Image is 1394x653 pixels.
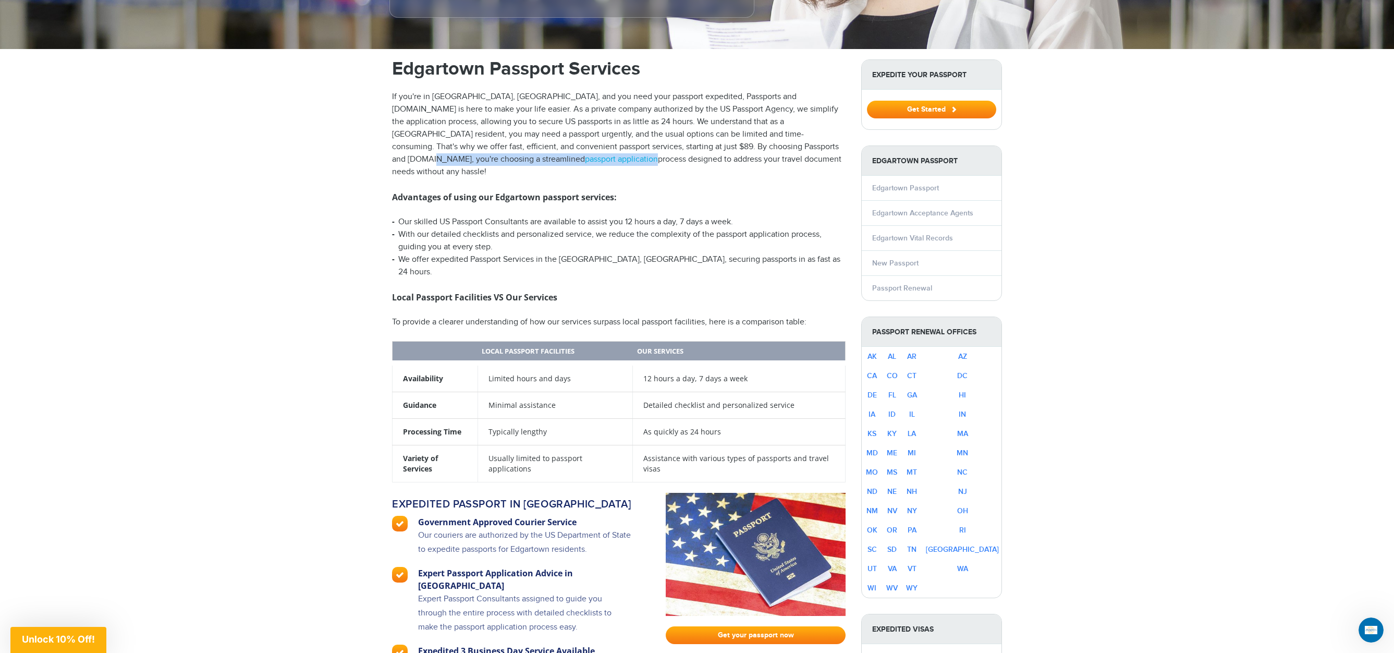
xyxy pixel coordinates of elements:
[403,400,436,410] strong: Guidance
[418,592,632,645] p: Expert Passport Consultants assigned to guide you through the entire process with detailed checkl...
[666,493,846,616] img: passport-fast
[478,392,632,418] td: Minimal assistance
[666,626,846,644] a: Get your passport now
[887,545,897,554] a: SD
[10,627,106,653] div: Unlock 10% Off!
[872,184,939,192] a: Edgartown Passport
[862,60,1001,90] strong: Expedite Your Passport
[392,216,846,228] li: Our skilled US Passport Consultants are available to assist you 12 hours a day, 7 days a week.
[869,410,875,419] a: IA
[403,427,461,437] strong: Processing Time
[862,317,1001,347] strong: Passport Renewal Offices
[872,209,973,217] a: Edgartown Acceptance Agents
[392,59,846,78] h1: Edgartown Passport Services
[888,410,896,419] a: ID
[886,584,898,592] a: WV
[957,429,968,438] a: MA
[888,564,897,573] a: VA
[887,487,897,496] a: NE
[907,391,917,400] a: GA
[872,234,953,243] a: Edgartown Vital Records
[887,506,897,515] a: NV
[907,352,916,361] a: AR
[908,429,916,438] a: LA
[887,449,897,457] a: ME
[959,410,966,419] a: IN
[888,391,896,400] a: FL
[418,567,632,592] h3: Expert Passport Application Advice in [GEOGRAPHIC_DATA]
[22,634,95,645] span: Unlock 10% Off!
[907,506,917,515] a: NY
[907,371,916,380] a: CT
[909,410,915,419] a: IL
[887,468,897,477] a: MS
[958,352,967,361] a: AZ
[957,449,968,457] a: MN
[908,564,916,573] a: VT
[888,352,896,361] a: AL
[866,506,878,515] a: NM
[392,91,846,178] p: If you're in [GEOGRAPHIC_DATA], [GEOGRAPHIC_DATA], and you need your passport expedited, Passport...
[957,468,968,477] a: NC
[478,341,632,363] th: Local Passport Facilities
[957,506,968,515] a: OH
[867,371,877,380] a: CA
[867,564,877,573] a: UT
[862,146,1001,176] strong: Edgartown Passport
[478,418,632,445] td: Typically lengthy
[867,391,877,400] a: DE
[867,545,877,554] a: SC
[957,564,968,573] a: WA
[887,371,898,380] a: CO
[392,498,632,511] h2: Expedited passport in [GEOGRAPHIC_DATA]
[633,363,846,392] td: 12 hours a day, 7 days a week
[867,352,877,361] a: AK
[959,526,966,535] a: RI
[907,487,917,496] a: NH
[392,316,846,329] p: To provide a clearer understanding of how our services surpass local passport facilities, here is...
[867,487,877,496] a: ND
[633,445,846,482] td: Assistance with various types of passports and travel visas
[478,363,632,392] td: Limited hours and days
[392,228,846,253] li: With our detailed checklists and personalized service, we reduce the complexity of the passport a...
[907,545,916,554] a: TN
[867,101,996,118] button: Get Started
[908,526,916,535] a: PA
[403,453,438,474] strong: Variety of Services
[867,105,996,113] a: Get Started
[908,449,916,457] a: MI
[866,449,878,457] a: MD
[862,614,1001,644] strong: Expedited Visas
[392,291,846,304] h3: Local Passport Facilities VS Our Services
[959,391,966,400] a: HI
[633,341,846,363] th: Our Services
[887,429,897,438] a: KY
[633,418,846,445] td: As quickly as 24 hours
[392,253,846,279] li: We offer expedited Passport Services in the [GEOGRAPHIC_DATA], [GEOGRAPHIC_DATA], securing passpo...
[906,584,918,592] a: WY
[958,487,967,496] a: NJ
[926,545,999,554] a: [GEOGRAPHIC_DATA]
[418,516,632,528] h3: Government Approved Courier Service
[866,468,878,477] a: MO
[585,154,658,164] a: passport application
[872,259,919,268] a: New Passport
[887,526,897,535] a: OR
[418,528,632,567] p: Our couriers are authorized by the US Department of State to expedite passports for Edgartown res...
[867,526,877,535] a: OK
[392,191,846,203] h3: Advantages of using our Edgartown passport services:
[633,392,846,418] td: Detailed checklist and personalized service
[872,284,932,293] a: Passport Renewal
[478,445,632,482] td: Usually limited to passport applications
[1359,618,1384,643] iframe: Intercom live chat
[867,429,876,438] a: KS
[957,371,968,380] a: DC
[403,373,443,383] strong: Availability
[867,584,876,592] a: WI
[907,468,917,477] a: MT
